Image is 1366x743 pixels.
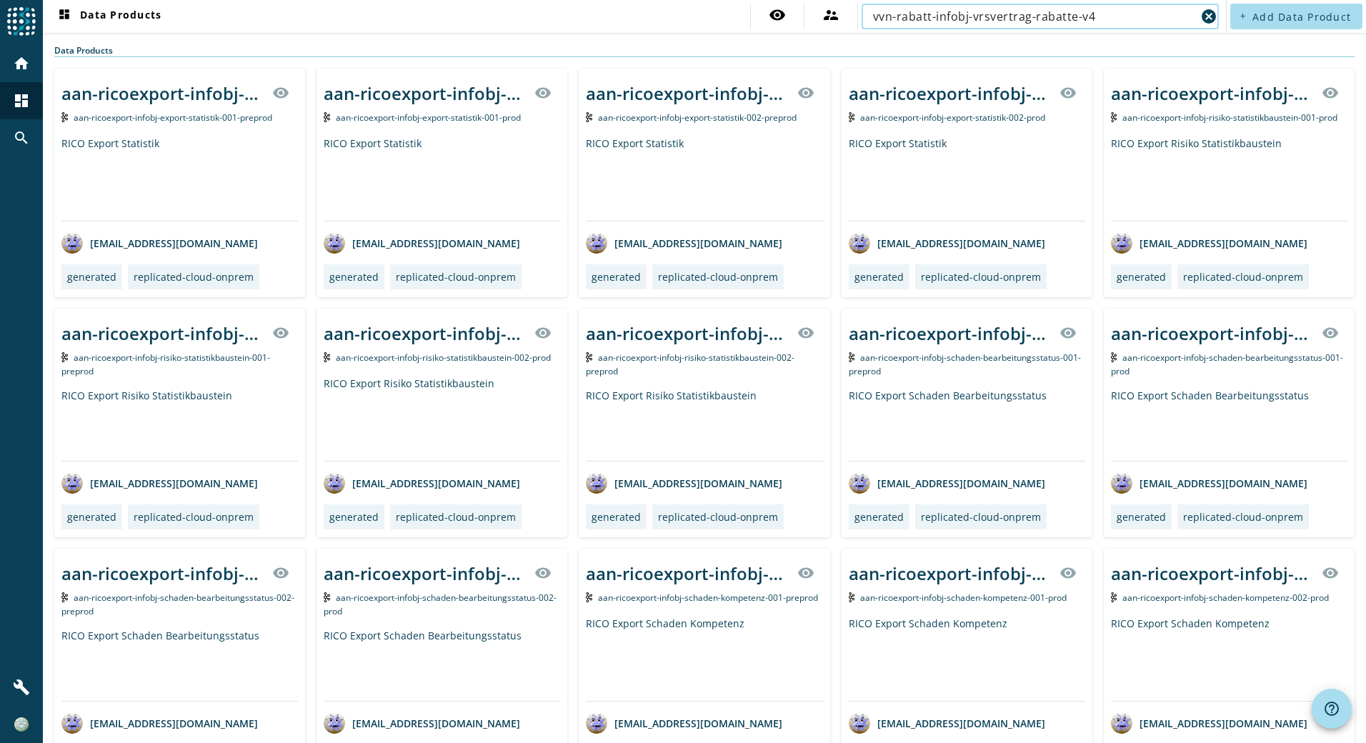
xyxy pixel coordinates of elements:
div: [EMAIL_ADDRESS][DOMAIN_NAME] [61,232,258,254]
img: Kafka Topic: aan-ricoexport-infobj-export-statistik-002-preprod [586,112,592,122]
span: Kafka Topic: aan-ricoexport-infobj-export-statistik-001-preprod [74,111,272,124]
img: Kafka Topic: aan-ricoexport-infobj-schaden-bearbeitungsstatus-001-preprod [849,352,855,362]
mat-icon: dashboard [13,92,30,109]
mat-icon: visibility [272,324,289,341]
img: Kafka Topic: aan-ricoexport-infobj-schaden-bearbeitungsstatus-001-prod [1111,352,1117,362]
div: [EMAIL_ADDRESS][DOMAIN_NAME] [849,712,1045,734]
div: generated [1117,270,1166,284]
div: aan-ricoexport-infobj-export-statistik-001-_stage_ [61,81,264,105]
img: avatar [849,232,870,254]
div: aan-ricoexport-infobj-schaden-bearbeitungsstatus-001-_stage_ [1111,321,1313,345]
div: RICO Export Risiko Statistikbaustein [586,389,822,461]
span: Kafka Topic: aan-ricoexport-infobj-risiko-statistikbaustein-001-preprod [61,351,270,377]
span: Kafka Topic: aan-ricoexport-infobj-schaden-kompetenz-001-prod [860,592,1067,604]
mat-icon: visibility [272,564,289,582]
div: RICO Export Statistik [849,136,1085,221]
mat-icon: home [13,55,30,72]
div: [EMAIL_ADDRESS][DOMAIN_NAME] [586,472,782,494]
div: RICO Export Schaden Bearbeitungsstatus [324,629,560,701]
div: aan-ricoexport-infobj-risiko-statistikbaustein-002-_stage_ [324,321,526,345]
img: avatar [1111,712,1132,734]
div: generated [67,270,116,284]
mat-icon: visibility [1060,564,1077,582]
img: Kafka Topic: aan-ricoexport-infobj-schaden-kompetenz-001-preprod [586,592,592,602]
mat-icon: visibility [1060,84,1077,101]
img: avatar [324,712,345,734]
div: generated [329,270,379,284]
div: aan-ricoexport-infobj-schaden-kompetenz-002-_stage_ [1111,562,1313,585]
div: generated [1117,510,1166,524]
img: avatar [586,472,607,494]
img: avatar [1111,232,1132,254]
input: Search (% or * for wildcards) [873,8,1196,25]
div: replicated-cloud-onprem [1183,270,1303,284]
span: Data Products [56,8,161,25]
span: Kafka Topic: aan-ricoexport-infobj-schaden-bearbeitungsstatus-001-preprod [849,351,1082,377]
mat-icon: visibility [797,324,814,341]
img: avatar [586,712,607,734]
mat-icon: build [13,679,30,696]
mat-icon: visibility [272,84,289,101]
span: Kafka Topic: aan-ricoexport-infobj-schaden-kompetenz-002-prod [1122,592,1329,604]
img: Kafka Topic: aan-ricoexport-infobj-risiko-statistikbaustein-002-prod [324,352,330,362]
mat-icon: visibility [1322,324,1339,341]
mat-icon: visibility [534,564,552,582]
div: RICO Export Statistik [61,136,298,221]
div: generated [854,270,904,284]
img: avatar [324,232,345,254]
div: replicated-cloud-onprem [134,510,254,524]
mat-icon: help_outline [1323,700,1340,717]
img: avatar [324,472,345,494]
img: Kafka Topic: aan-ricoexport-infobj-risiko-statistikbaustein-002-preprod [586,352,592,362]
div: RICO Export Schaden Bearbeitungsstatus [849,389,1085,461]
div: replicated-cloud-onprem [921,270,1041,284]
div: generated [592,270,641,284]
span: Kafka Topic: aan-ricoexport-infobj-schaden-bearbeitungsstatus-002-prod [324,592,557,617]
button: Data Products [50,4,167,29]
div: replicated-cloud-onprem [396,270,516,284]
img: e4649f91bb11345da3315c034925bb90 [14,717,29,732]
span: Kafka Topic: aan-ricoexport-infobj-risiko-statistikbaustein-002-prod [336,351,551,364]
mat-icon: cancel [1200,8,1217,25]
img: Kafka Topic: aan-ricoexport-infobj-risiko-statistikbaustein-001-preprod [61,352,68,362]
mat-icon: visibility [1322,564,1339,582]
span: Kafka Topic: aan-ricoexport-infobj-risiko-statistikbaustein-001-prod [1122,111,1337,124]
div: RICO Export Schaden Kompetenz [849,617,1085,701]
div: [EMAIL_ADDRESS][DOMAIN_NAME] [586,232,782,254]
div: RICO Export Schaden Bearbeitungsstatus [1111,389,1347,461]
div: [EMAIL_ADDRESS][DOMAIN_NAME] [586,712,782,734]
div: aan-ricoexport-infobj-schaden-kompetenz-001-_stage_ [586,562,788,585]
span: Kafka Topic: aan-ricoexport-infobj-schaden-bearbeitungsstatus-002-preprod [61,592,294,617]
div: [EMAIL_ADDRESS][DOMAIN_NAME] [849,232,1045,254]
img: avatar [61,472,83,494]
div: [EMAIL_ADDRESS][DOMAIN_NAME] [1111,472,1307,494]
div: [EMAIL_ADDRESS][DOMAIN_NAME] [1111,712,1307,734]
mat-icon: visibility [534,324,552,341]
span: Kafka Topic: aan-ricoexport-infobj-export-statistik-002-prod [860,111,1045,124]
button: Clear [1199,6,1219,26]
div: RICO Export Statistik [324,136,560,221]
div: [EMAIL_ADDRESS][DOMAIN_NAME] [324,472,520,494]
mat-icon: dashboard [56,8,73,25]
div: replicated-cloud-onprem [134,270,254,284]
img: Kafka Topic: aan-ricoexport-infobj-schaden-bearbeitungsstatus-002-preprod [61,592,68,602]
img: Kafka Topic: aan-ricoexport-infobj-export-statistik-002-prod [849,112,855,122]
div: aan-ricoexport-infobj-risiko-statistikbaustein-001-_stage_ [61,321,264,345]
div: replicated-cloud-onprem [658,510,778,524]
div: replicated-cloud-onprem [396,510,516,524]
div: [EMAIL_ADDRESS][DOMAIN_NAME] [1111,232,1307,254]
img: avatar [61,232,83,254]
div: RICO Export Schaden Kompetenz [1111,617,1347,701]
div: generated [592,510,641,524]
div: generated [854,510,904,524]
div: [EMAIL_ADDRESS][DOMAIN_NAME] [849,472,1045,494]
span: Kafka Topic: aan-ricoexport-infobj-risiko-statistikbaustein-002-preprod [586,351,794,377]
img: avatar [586,232,607,254]
div: replicated-cloud-onprem [1183,510,1303,524]
div: RICO Export Risiko Statistikbaustein [324,377,560,461]
img: Kafka Topic: aan-ricoexport-infobj-schaden-bearbeitungsstatus-002-prod [324,592,330,602]
div: aan-ricoexport-infobj-schaden-bearbeitungsstatus-002-_stage_ [61,562,264,585]
div: aan-ricoexport-infobj-export-statistik-002-_stage_ [586,81,788,105]
div: aan-ricoexport-infobj-schaden-bearbeitungsstatus-002-_stage_ [324,562,526,585]
div: aan-ricoexport-infobj-export-statistik-001-_stage_ [324,81,526,105]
